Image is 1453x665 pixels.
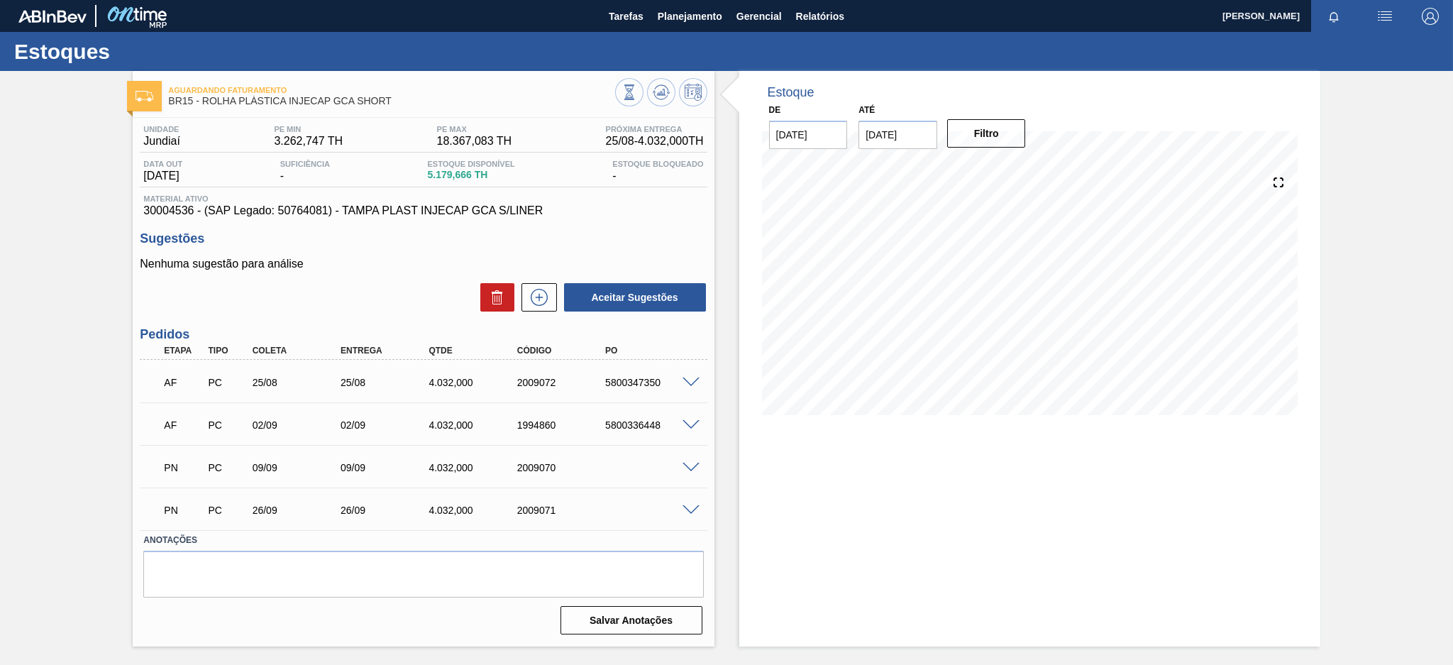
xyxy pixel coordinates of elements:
div: Pedido de Compra [204,377,250,388]
button: Filtro [947,119,1026,148]
span: Estoque Bloqueado [612,160,703,168]
p: PN [164,505,203,516]
div: 26/09/2025 [337,505,436,516]
h1: Estoques [14,43,266,60]
div: 25/08/2025 [337,377,436,388]
span: PE MAX [437,125,512,133]
span: Suficiência [280,160,330,168]
span: 25/08 - 4.032,000 TH [606,135,704,148]
button: Aceitar Sugestões [564,283,706,312]
span: 5.179,666 TH [427,170,514,180]
button: Atualizar Gráfico [647,78,675,106]
div: Entrega [337,346,436,356]
div: Etapa [160,346,206,356]
div: 5800336448 [602,419,701,431]
div: 4.032,000 [425,419,524,431]
p: AF [164,377,203,388]
span: Data out [143,160,182,168]
button: Programar Estoque [679,78,707,106]
span: 3.262,747 TH [274,135,343,148]
div: 1994860 [514,419,613,431]
span: BR15 - ROLHA PLÁSTICA INJECAP GCA SHORT [168,96,614,106]
button: Visão Geral dos Estoques [615,78,643,106]
span: Material ativo [143,194,703,203]
div: Qtde [425,346,524,356]
span: Unidade [143,125,180,133]
div: Coleta [249,346,348,356]
span: PE MIN [274,125,343,133]
span: Estoque Disponível [427,160,514,168]
span: [DATE] [143,170,182,182]
div: Tipo [204,346,250,356]
div: 26/09/2025 [249,505,348,516]
label: Anotações [143,530,703,551]
span: 18.367,083 TH [437,135,512,148]
p: AF [164,419,203,431]
img: TNhmsLtSVTkK8tSr43FrP2fwEKptu5GPRR3wAAAABJRU5ErkJggg== [18,10,87,23]
div: 2009071 [514,505,613,516]
div: 2009072 [514,377,613,388]
div: 25/08/2025 [249,377,348,388]
img: Ícone [136,91,153,101]
div: PO [602,346,701,356]
div: 09/09/2025 [249,462,348,473]
span: Gerencial [736,8,782,25]
div: - [609,160,707,182]
p: PN [164,462,203,473]
div: 2009070 [514,462,613,473]
div: Pedido de Compra [204,505,250,516]
div: Pedido em Negociação [160,452,206,483]
div: 4.032,000 [425,377,524,388]
label: Até [858,105,875,115]
span: Planejamento [658,8,722,25]
span: 30004536 - (SAP Legado: 50764081) - TAMPA PLAST INJECAP GCA S/LINER [143,204,703,217]
div: Aguardando Faturamento [160,367,206,398]
div: Código [514,346,613,356]
div: 4.032,000 [425,505,524,516]
p: Nenhuma sugestão para análise [140,258,707,270]
div: Estoque [768,85,814,100]
h3: Sugestões [140,231,707,246]
input: dd/mm/yyyy [858,121,937,149]
div: Pedido de Compra [204,462,250,473]
img: userActions [1376,8,1393,25]
div: Pedido em Negociação [160,495,206,526]
label: De [769,105,781,115]
span: Aguardando Faturamento [168,86,614,94]
img: Logout [1422,8,1439,25]
div: Aguardando Faturamento [160,410,206,441]
div: 5800347350 [602,377,701,388]
span: Jundiaí [143,135,180,148]
div: 09/09/2025 [337,462,436,473]
button: Notificações [1311,6,1357,26]
div: - [277,160,333,182]
span: Próxima Entrega [606,125,704,133]
input: dd/mm/yyyy [769,121,848,149]
div: Pedido de Compra [204,419,250,431]
div: 02/09/2025 [337,419,436,431]
button: Salvar Anotações [560,606,702,634]
span: Tarefas [609,8,643,25]
div: Aceitar Sugestões [557,282,707,313]
h3: Pedidos [140,327,707,342]
div: Excluir Sugestões [473,283,514,312]
div: Nova sugestão [514,283,557,312]
span: Relatórios [796,8,844,25]
div: 02/09/2025 [249,419,348,431]
div: 4.032,000 [425,462,524,473]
